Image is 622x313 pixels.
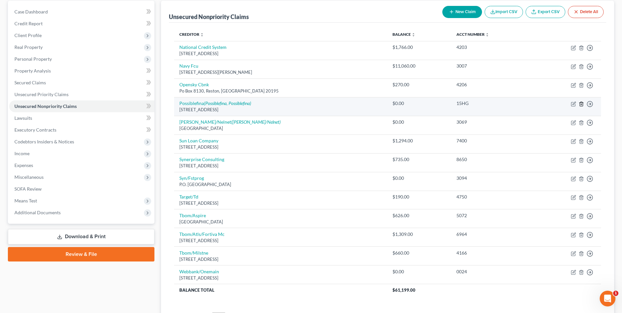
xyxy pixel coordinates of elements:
[14,139,74,144] span: Codebtors Insiders & Notices
[411,33,415,37] i: unfold_more
[231,119,281,125] i: ([PERSON_NAME]/Nelnet)
[392,81,446,88] div: $270.00
[14,174,44,180] span: Miscellaneous
[392,156,446,163] div: $735.00
[456,44,529,51] div: 4203
[9,112,154,124] a: Lawsuits
[14,210,61,215] span: Additional Documents
[456,194,529,200] div: 4750
[179,250,208,256] a: Tbom/Milstne
[179,100,251,106] a: Possiblefina(Possiblefina, Possiblefina)
[392,194,446,200] div: $190.00
[179,44,227,50] a: National Credit System
[179,88,382,94] div: Po Box 8130, Reston, [GEOGRAPHIC_DATA] 20195
[456,137,529,144] div: 7400
[14,127,56,133] span: Executory Contracts
[456,231,529,238] div: 6964
[485,33,489,37] i: unfold_more
[456,119,529,125] div: 3069
[392,63,446,69] div: $11,060.00
[456,175,529,181] div: 3094
[14,151,30,156] span: Income
[14,115,32,121] span: Lawsuits
[8,247,154,261] a: Review & File
[179,63,198,69] a: Navy Fcu
[485,6,523,18] button: Import CSV
[204,100,251,106] i: (Possiblefina, Possiblefina)
[613,291,618,296] span: 1
[179,51,382,57] div: [STREET_ADDRESS]
[392,250,446,256] div: $660.00
[600,291,615,306] iframe: Intercom live chat
[14,9,48,14] span: Case Dashboard
[456,212,529,219] div: 5072
[14,32,42,38] span: Client Profile
[392,175,446,181] div: $0.00
[179,181,382,188] div: P.O. [GEOGRAPHIC_DATA]
[179,275,382,281] div: [STREET_ADDRESS]
[14,80,46,85] span: Secured Claims
[174,284,387,296] th: Balance Total
[179,156,224,162] a: Synerprise Consulting
[169,13,249,21] div: Unsecured Nonpriority Claims
[9,100,154,112] a: Unsecured Nonpriority Claims
[456,268,529,275] div: 0024
[179,269,219,274] a: Webbank/Onemain
[456,250,529,256] div: 4166
[179,138,218,143] a: Sun Loan Company
[9,77,154,89] a: Secured Claims
[14,68,51,73] span: Property Analysis
[14,21,43,26] span: Credit Report
[179,175,204,181] a: Syn/Fstprog
[568,6,604,18] button: Delete All
[179,163,382,169] div: [STREET_ADDRESS]
[9,124,154,136] a: Executory Contracts
[392,44,446,51] div: $1,766.00
[179,32,204,37] a: Creditor unfold_more
[456,156,529,163] div: 8650
[14,92,69,97] span: Unsecured Priority Claims
[392,119,446,125] div: $0.00
[392,231,446,238] div: $1,309.00
[392,32,415,37] a: Balance unfold_more
[179,238,382,244] div: [STREET_ADDRESS]
[9,6,154,18] a: Case Dashboard
[526,6,565,18] a: Export CSV
[179,144,382,150] div: [STREET_ADDRESS]
[179,69,382,75] div: [STREET_ADDRESS][PERSON_NAME]
[14,103,77,109] span: Unsecured Nonpriority Claims
[392,212,446,219] div: $626.00
[456,81,529,88] div: 4206
[9,65,154,77] a: Property Analysis
[179,125,382,132] div: [GEOGRAPHIC_DATA]
[179,231,225,237] a: Tbom/Atls/Fortiva Mc
[9,18,154,30] a: Credit Report
[456,32,489,37] a: Acct Number unfold_more
[179,200,382,206] div: [STREET_ADDRESS]
[442,6,482,18] button: New Claim
[392,137,446,144] div: $1,294.00
[9,89,154,100] a: Unsecured Priority Claims
[179,107,382,113] div: [STREET_ADDRESS]
[392,287,415,293] span: $61,199.00
[179,194,198,199] a: Target/Td
[200,33,204,37] i: unfold_more
[14,186,42,192] span: SOFA Review
[179,256,382,262] div: [STREET_ADDRESS]
[9,183,154,195] a: SOFA Review
[179,219,382,225] div: [GEOGRAPHIC_DATA]
[179,119,281,125] a: [PERSON_NAME]/Nelnet([PERSON_NAME]/Nelnet)
[392,268,446,275] div: $0.00
[14,44,43,50] span: Real Property
[14,198,37,203] span: Means Test
[14,162,33,168] span: Expenses
[456,63,529,69] div: 3007
[14,56,52,62] span: Personal Property
[456,100,529,107] div: 15HG
[8,229,154,244] a: Download & Print
[392,100,446,107] div: $0.00
[179,213,206,218] a: Tbom/Aspire
[179,82,209,87] a: Opensky Cbnk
